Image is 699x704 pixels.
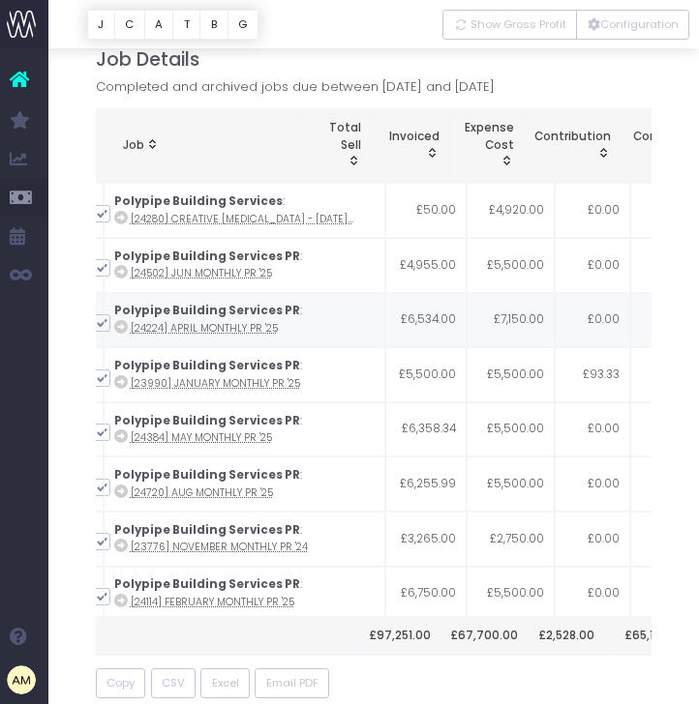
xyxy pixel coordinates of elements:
th: Contr/hr: activate to sort column ascending [622,109,695,182]
th: £97,251.00 [359,617,441,655]
strong: Polypipe Building Services PR [114,303,300,318]
span: Contr/hr [633,129,684,146]
span: Completed and archived jobs due between [DATE] and [DATE] [96,77,495,97]
abbr: [24720] Aug Monthly PR '25 [131,485,273,500]
span: Expense Cost [461,120,514,154]
abbr: [24114] February Monthly PR '25 [131,595,294,609]
td: : [104,293,385,348]
abbr: [23776] November Monthly PR '24 [131,540,308,554]
th: Invoiced: activate to sort column ascending [371,109,450,182]
td: : [104,512,385,567]
strong: Polypipe Building Services PR [114,522,300,538]
div: Vertical button group [87,10,258,40]
strong: Polypipe Building Services [114,193,283,209]
td: £6,534.00 [385,293,468,348]
span: Show Gross Profit [471,16,566,33]
td: £2,750.00 [467,512,555,567]
abbr: [23990] January Monthly PR '25 [131,376,300,391]
td: £0.00 [555,402,631,457]
td: £6,750.00 [385,567,468,622]
th: £2,528.00 [529,617,605,655]
td: £5,500.00 [467,347,555,402]
button: C [114,10,145,40]
td: £5,500.00 [385,347,468,402]
td: : [104,567,385,622]
td: £0.00 [555,567,631,622]
button: Email PDF [255,668,329,698]
img: images/default_profile_image.png [7,665,36,694]
div: Vertical button group [442,10,689,40]
div: Invoiced [381,129,440,162]
abbr: [24224] April Monthly PR '25 [131,321,278,336]
abbr: [24280] Creative Retainer - April 2025 [131,212,353,226]
th: £67,700.00 [441,617,530,655]
td: £5,500.00 [467,456,555,512]
td: £50.00 [385,183,468,238]
button: A [144,10,174,40]
td: £0.00 [555,183,631,238]
td: £0.00 [555,293,631,348]
td: £5,500.00 [467,402,555,457]
td: : [104,238,385,293]
th: £65,172.00 [605,617,697,655]
button: Configuration [576,10,689,40]
td: £5,500.00 [467,238,555,293]
strong: Polypipe Building Services PR [114,249,300,264]
button: Copy [96,668,146,698]
div: Job [123,137,289,155]
span: Email PDF [266,675,319,691]
td: £6,255.99 [385,456,468,512]
td: £5,500.00 [467,567,555,622]
button: Excel [200,668,250,698]
td: : [104,347,385,402]
td: £6,358.34 [385,402,468,457]
span: Contribution [534,129,611,146]
td: £4,920.00 [467,183,555,238]
span: Total Sell [310,120,360,154]
th: Expense Cost: activate to sort column ascending [450,109,524,182]
strong: Polypipe Building Services PR [114,467,300,483]
td: : [104,183,385,238]
h4: Job Details [96,48,653,71]
strong: Polypipe Building Services PR [114,413,300,428]
button: Show Gross Profit [442,10,577,40]
button: B [199,10,228,40]
td: £7,150.00 [467,293,555,348]
td: : [104,402,385,457]
td: £0.00 [555,512,631,567]
th: Job: activate to sort column ascending [113,109,300,182]
td: £0.00 [555,238,631,293]
button: CSV [151,668,197,698]
span: Excel [212,675,239,691]
button: T [172,10,200,40]
td: £0.00 [555,456,631,512]
th: Contribution: activate to sort column ascending [524,109,622,182]
th: Total Sell: activate to sort column ascending [299,109,371,182]
span: CSV [162,675,185,691]
button: J [87,10,115,40]
strong: Polypipe Building Services PR [114,576,300,592]
button: G [228,10,258,40]
abbr: [24384] May Monthly PR '25 [131,430,272,445]
span: Copy [106,675,135,691]
td: £93.33 [555,347,631,402]
td: £4,955.00 [385,238,468,293]
td: : [104,456,385,512]
abbr: [24502] Jun Monthly PR '25 [131,266,272,280]
td: £3,265.00 [385,512,468,567]
strong: Polypipe Building Services PR [114,358,300,373]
